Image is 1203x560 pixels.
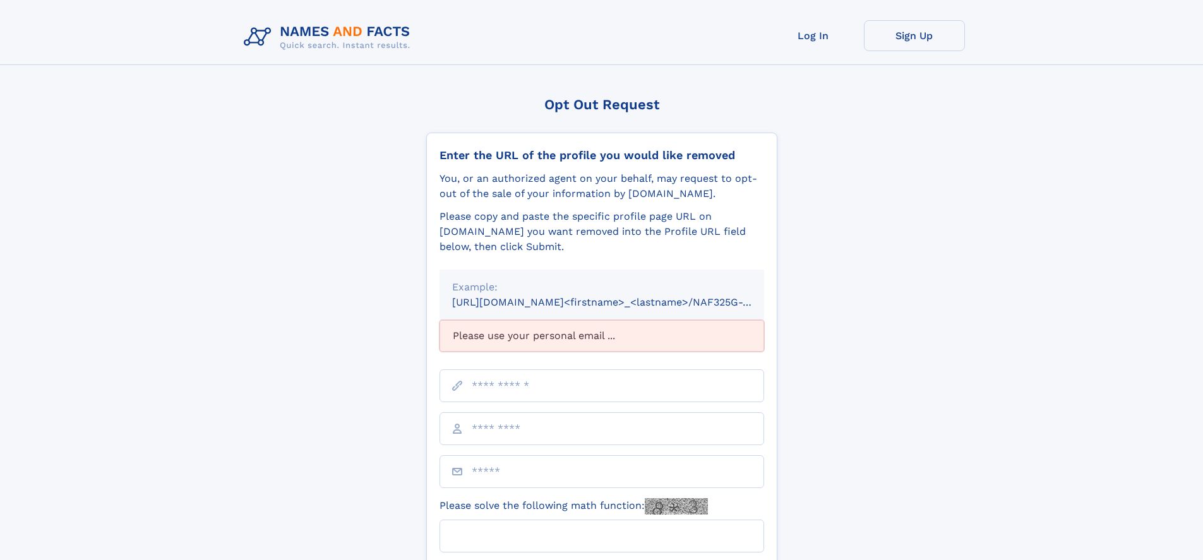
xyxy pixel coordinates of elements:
div: Example: [452,280,751,295]
div: You, or an authorized agent on your behalf, may request to opt-out of the sale of your informatio... [440,171,764,201]
div: Please copy and paste the specific profile page URL on [DOMAIN_NAME] you want removed into the Pr... [440,209,764,254]
small: [URL][DOMAIN_NAME]<firstname>_<lastname>/NAF325G-xxxxxxxx [452,296,788,308]
img: Logo Names and Facts [239,20,421,54]
div: Opt Out Request [426,97,777,112]
div: Please use your personal email ... [440,320,764,352]
a: Log In [763,20,864,51]
label: Please solve the following math function: [440,498,708,515]
a: Sign Up [864,20,965,51]
div: Enter the URL of the profile you would like removed [440,148,764,162]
